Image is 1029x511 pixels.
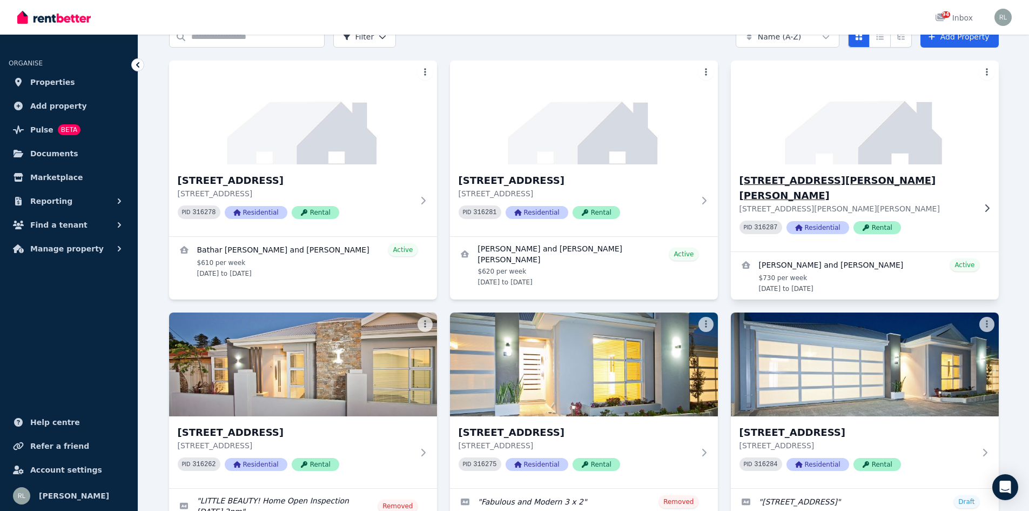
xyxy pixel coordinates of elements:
a: Help centre [9,412,129,433]
span: Manage property [30,242,104,255]
span: Residential [506,458,568,471]
small: PID [744,461,752,467]
span: 94 [941,11,950,18]
code: 316281 [473,209,496,216]
span: Rental [573,206,620,219]
a: View details for Bathar Bin Abu Bakar and Shaikha Nassriyah Binte Sheik Ibrahim Mattar [169,237,437,284]
span: Residential [225,458,287,471]
span: Filter [342,31,374,42]
img: 338B Rockingham Road, Spearwood [450,313,718,416]
span: Rental [292,206,339,219]
h3: [STREET_ADDRESS] [178,173,413,188]
p: [STREET_ADDRESS][PERSON_NAME][PERSON_NAME] [739,203,975,214]
div: View options [848,26,912,48]
img: RentBetter [17,9,91,25]
h3: [STREET_ADDRESS] [459,173,694,188]
a: 46 Barfield Road, Hammond Park[STREET_ADDRESS][PERSON_NAME][PERSON_NAME][STREET_ADDRESS][PERSON_N... [731,61,999,251]
span: ORGANISE [9,59,43,67]
p: [STREET_ADDRESS] [178,440,413,451]
span: Add property [30,99,87,112]
a: Add Property [920,26,999,48]
a: View details for Hannah Clarisse Vengco Balansay and Bernard Bryan Ballecer Balansay [450,237,718,293]
img: 7A Sway Grove, Wellard [169,61,437,164]
img: Ryan Lord [994,9,1012,26]
span: Account settings [30,463,102,476]
span: Residential [786,221,849,234]
span: Refer a friend [30,440,89,453]
span: Reporting [30,195,72,208]
span: Help centre [30,416,80,429]
button: Card view [848,26,870,48]
a: PulseBETA [9,119,129,141]
button: More options [698,65,714,80]
button: More options [698,317,714,332]
span: BETA [58,124,80,135]
p: [STREET_ADDRESS] [459,440,694,451]
span: Marketplace [30,171,83,184]
a: 7B Sway Grove, Wellard[STREET_ADDRESS][STREET_ADDRESS]PID 316281ResidentialRental [450,61,718,236]
img: Ryan Lord [13,487,30,505]
button: More options [979,65,994,80]
button: Name (A-Z) [736,26,839,48]
span: [PERSON_NAME] [39,489,109,502]
a: View details for Bernice Griesel and Baltaser Johannes Griesel [731,252,999,300]
a: 7A Sway Grove, Wellard[STREET_ADDRESS][STREET_ADDRESS]PID 316278ResidentialRental [169,61,437,236]
code: 316284 [754,461,777,468]
span: Rental [853,221,901,234]
span: Rental [573,458,620,471]
span: Name (A-Z) [758,31,802,42]
small: PID [182,461,191,467]
a: Properties [9,71,129,93]
a: Documents [9,143,129,164]
p: [STREET_ADDRESS] [739,440,975,451]
button: Filter [333,26,396,48]
small: PID [463,461,472,467]
button: More options [418,317,433,332]
small: PID [744,224,752,230]
h3: [STREET_ADDRESS] [178,425,413,440]
a: 338A Rockingham Road, Spearwood[STREET_ADDRESS][STREET_ADDRESS]PID 316262ResidentialRental [169,313,437,488]
img: 46 Barfield Road, Hammond Park [724,58,1005,167]
span: Rental [853,458,901,471]
button: More options [418,65,433,80]
button: Expanded list view [890,26,912,48]
span: Residential [506,206,568,219]
span: Documents [30,147,78,160]
small: PID [182,209,191,215]
span: Find a tenant [30,218,88,231]
small: PID [463,209,472,215]
a: Marketplace [9,167,129,188]
a: Refer a friend [9,435,129,457]
span: Residential [225,206,287,219]
p: [STREET_ADDRESS] [178,188,413,199]
a: Account settings [9,459,129,481]
code: 316287 [754,224,777,231]
h3: [STREET_ADDRESS] [739,425,975,440]
button: Manage property [9,238,129,260]
a: 338C Rockingham Road, Spearwood[STREET_ADDRESS][STREET_ADDRESS]PID 316284ResidentialRental [731,313,999,488]
button: Compact list view [869,26,891,48]
button: Find a tenant [9,214,129,236]
h3: [STREET_ADDRESS][PERSON_NAME][PERSON_NAME] [739,173,975,203]
button: More options [979,317,994,332]
code: 316262 [192,461,216,468]
span: Rental [292,458,339,471]
code: 316278 [192,209,216,216]
img: 338C Rockingham Road, Spearwood [731,313,999,416]
img: 338A Rockingham Road, Spearwood [169,313,437,416]
button: Reporting [9,190,129,212]
h3: [STREET_ADDRESS] [459,425,694,440]
p: [STREET_ADDRESS] [459,188,694,199]
div: Inbox [935,12,973,23]
span: Pulse [30,123,53,136]
span: Residential [786,458,849,471]
a: Add property [9,95,129,117]
span: Properties [30,76,75,89]
a: 338B Rockingham Road, Spearwood[STREET_ADDRESS][STREET_ADDRESS]PID 316275ResidentialRental [450,313,718,488]
code: 316275 [473,461,496,468]
img: 7B Sway Grove, Wellard [450,61,718,164]
div: Open Intercom Messenger [992,474,1018,500]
